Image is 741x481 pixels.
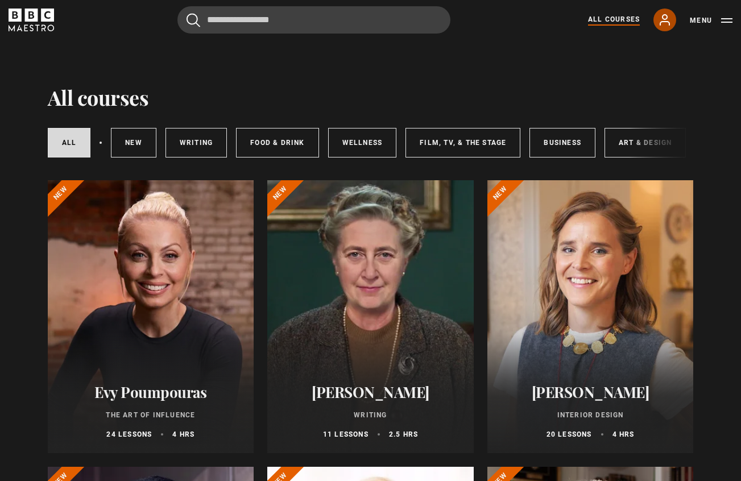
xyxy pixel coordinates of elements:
h2: [PERSON_NAME] [501,383,680,401]
a: Evy Poumpouras The Art of Influence 24 lessons 4 hrs New [48,180,254,453]
a: Writing [165,128,227,157]
p: 11 lessons [323,429,369,439]
p: 4 hrs [612,429,635,439]
h2: [PERSON_NAME] [281,383,460,401]
button: Toggle navigation [690,15,732,26]
p: 4 hrs [172,429,194,439]
a: New [111,128,156,157]
a: Wellness [328,128,397,157]
p: Writing [281,410,460,420]
p: 24 lessons [106,429,152,439]
a: Film, TV, & The Stage [405,128,520,157]
p: The Art of Influence [61,410,241,420]
a: Art & Design [605,128,686,157]
a: [PERSON_NAME] Writing 11 lessons 2.5 hrs New [267,180,474,453]
p: Interior Design [501,410,680,420]
a: All Courses [588,14,640,26]
a: All [48,128,91,157]
a: [PERSON_NAME] Interior Design 20 lessons 4 hrs New [487,180,694,453]
p: 2.5 hrs [389,429,418,439]
button: Submit the search query [187,13,200,27]
svg: BBC Maestro [9,9,54,31]
input: Search [177,6,450,34]
a: Business [529,128,595,157]
h2: Evy Poumpouras [61,383,241,401]
h1: All courses [48,85,149,109]
a: Food & Drink [236,128,318,157]
p: 20 lessons [547,429,592,439]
